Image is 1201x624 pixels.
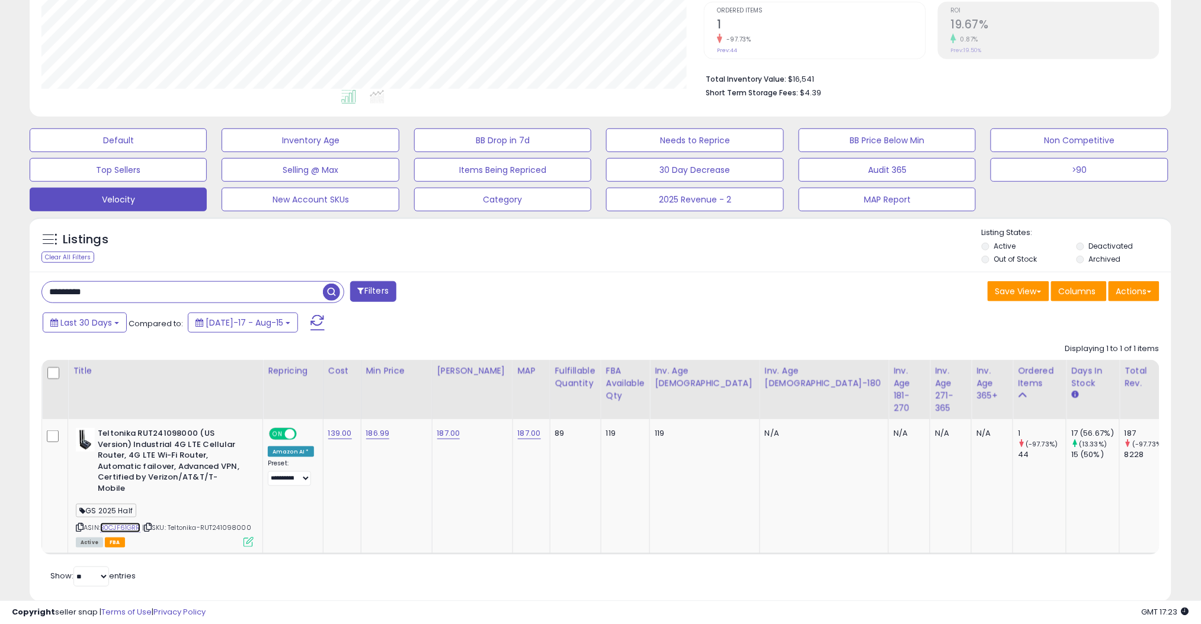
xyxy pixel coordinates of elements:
[518,427,541,439] a: 187.00
[1059,285,1096,297] span: Columns
[1018,428,1066,439] div: 1
[30,188,207,211] button: Velocity
[41,252,94,263] div: Clear All Filters
[76,428,254,546] div: ASIN:
[717,18,925,34] h2: 1
[765,365,883,390] div: Inv. Age [DEMOGRAPHIC_DATA]-180
[437,427,460,439] a: 187.00
[799,188,976,211] button: MAP Report
[717,8,925,14] span: Ordered Items
[50,571,136,582] span: Show: entries
[295,429,314,439] span: OFF
[414,128,591,152] button: BB Drop in 7d
[76,504,136,517] span: GS 2025 Half
[73,365,258,377] div: Title
[951,47,982,54] small: Prev: 19.50%
[105,538,125,548] span: FBA
[101,606,152,617] a: Terms of Use
[1125,428,1173,439] div: 187
[606,365,645,402] div: FBA Available Qty
[606,128,783,152] button: Needs to Reprice
[1142,606,1189,617] span: 2025-09-15 17:23 GMT
[222,158,399,182] button: Selling @ Max
[350,281,396,302] button: Filters
[76,538,103,548] span: All listings currently available for purchase on Amazon
[328,427,352,439] a: 139.00
[43,313,127,333] button: Last 30 Days
[800,87,821,98] span: $4.39
[982,227,1171,239] p: Listing States:
[1125,365,1168,390] div: Total Rev.
[706,74,786,84] b: Total Inventory Value:
[655,365,755,390] div: Inv. Age [DEMOGRAPHIC_DATA]
[935,428,962,439] div: N/A
[1088,254,1120,264] label: Archived
[722,35,751,44] small: -97.73%
[1088,241,1133,251] label: Deactivated
[935,365,966,414] div: Inv. Age 271-365
[976,365,1008,402] div: Inv. Age 365+
[706,71,1151,85] li: $16,541
[222,128,399,152] button: Inventory Age
[1065,343,1160,355] div: Displaying 1 to 1 of 1 items
[717,47,737,54] small: Prev: 44
[206,317,283,329] span: [DATE]-17 - Aug-15
[951,8,1159,14] span: ROI
[100,523,140,533] a: B0CJF61GRR
[765,428,879,439] div: N/A
[1079,439,1107,449] small: (13.33%)
[994,254,1037,264] label: Out of Stock
[63,231,108,248] h5: Listings
[555,428,592,439] div: 89
[437,365,508,377] div: [PERSON_NAME]
[268,446,314,457] div: Amazon AI *
[1109,281,1160,301] button: Actions
[76,428,95,452] img: 31dG76HzCZL._SL40_.jpg
[268,459,314,486] div: Preset:
[706,88,798,98] b: Short Term Storage Fees:
[1071,449,1119,460] div: 15 (50%)
[30,128,207,152] button: Default
[893,365,925,414] div: Inv. Age 181-270
[951,18,1159,34] h2: 19.67%
[799,128,976,152] button: BB Price Below Min
[1071,428,1119,439] div: 17 (56.67%)
[606,428,640,439] div: 119
[60,317,112,329] span: Last 30 Days
[12,607,206,618] div: seller snap | |
[1132,439,1164,449] small: (-97.73%)
[1051,281,1107,301] button: Columns
[1018,449,1066,460] div: 44
[328,365,356,377] div: Cost
[555,365,596,390] div: Fulfillable Quantity
[366,365,427,377] div: Min Price
[991,128,1168,152] button: Non Competitive
[1018,365,1061,390] div: Ordered Items
[893,428,921,439] div: N/A
[153,606,206,617] a: Privacy Policy
[1125,449,1173,460] div: 8228
[655,428,751,439] div: 119
[268,365,318,377] div: Repricing
[30,158,207,182] button: Top Sellers
[414,188,591,211] button: Category
[142,523,251,532] span: | SKU: Teltonika-RUT241098000
[12,606,55,617] strong: Copyright
[1071,390,1078,400] small: Days In Stock.
[129,318,183,329] span: Compared to:
[1026,439,1058,449] small: (-97.73%)
[98,428,242,497] b: Teltonika RUT241098000 (US Version) Industrial 4G LTE Cellular Router, 4G LTE Wi-Fi Router, Autom...
[518,365,545,377] div: MAP
[988,281,1049,301] button: Save View
[1071,365,1114,390] div: Days In Stock
[366,427,390,439] a: 186.99
[188,313,298,333] button: [DATE]-17 - Aug-15
[414,158,591,182] button: Items Being Repriced
[799,158,976,182] button: Audit 365
[222,188,399,211] button: New Account SKUs
[956,35,979,44] small: 0.87%
[270,429,285,439] span: ON
[994,241,1016,251] label: Active
[976,428,1004,439] div: N/A
[991,158,1168,182] button: >90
